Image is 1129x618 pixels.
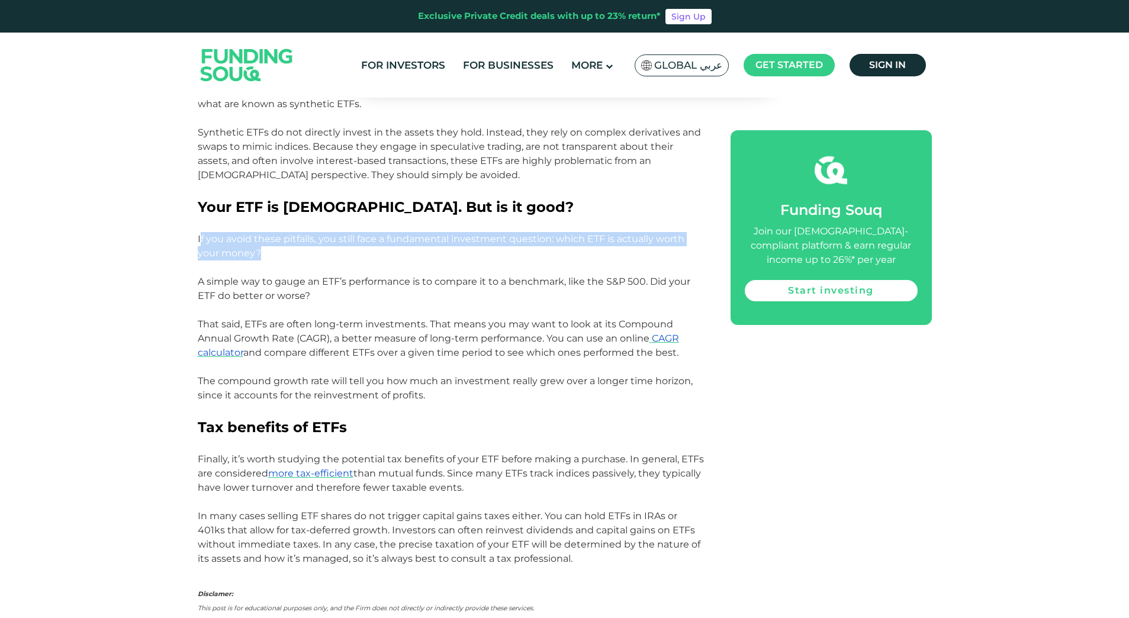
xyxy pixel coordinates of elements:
[460,56,557,75] a: For Businesses
[198,375,693,401] span: The compound growth rate will tell you how much an investment really grew over a longer time hori...
[198,127,701,181] span: Synthetic ETFs do not directly invest in the assets they hold. Instead, they rely on complex deri...
[745,280,918,301] a: Start investing
[780,201,882,218] span: Funding Souq
[198,198,574,215] span: Your ETF is [DEMOGRAPHIC_DATA]. But is it good?
[268,468,353,479] a: more tax-efficient
[198,604,534,612] em: This post is for educational purposes only, and the Firm does not directly or indirectly provide ...
[869,59,906,70] span: Sign in
[198,318,679,358] span: That said, ETFs are often long-term investments. That means you may want to look at its Compound ...
[641,60,652,70] img: SA Flag
[665,9,712,24] a: Sign Up
[571,59,603,71] span: More
[198,333,679,358] a: CAGR calculator
[198,276,690,301] span: A simple way to gauge an ETF’s performance is to compare it to a benchmark, like the S&P 500. Did...
[198,453,704,493] span: Finally, it’s worth studying the potential tax benefits of your ETF before making a purchase. In ...
[198,419,347,436] span: Tax benefits of ETFs
[755,59,823,70] span: Get started
[189,35,305,95] img: Logo
[654,59,722,72] span: Global عربي
[198,233,684,259] span: If you avoid these pitfalls, you still face a fundamental investment question: which ETF is actua...
[358,56,448,75] a: For Investors
[815,154,847,186] img: fsicon
[850,54,926,76] a: Sign in
[198,590,233,598] em: Disclamer:
[745,224,918,267] div: Join our [DEMOGRAPHIC_DATA]-compliant platform & earn regular income up to 26%* per year
[198,84,678,110] span: While most ETFs are directly invested in the underlying assets, of the world’s ETFs are what are ...
[198,510,700,564] span: In many cases selling ETF shares do not trigger capital gains taxes either. You can hold ETFs in ...
[418,9,661,23] div: Exclusive Private Credit deals with up to 23% return*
